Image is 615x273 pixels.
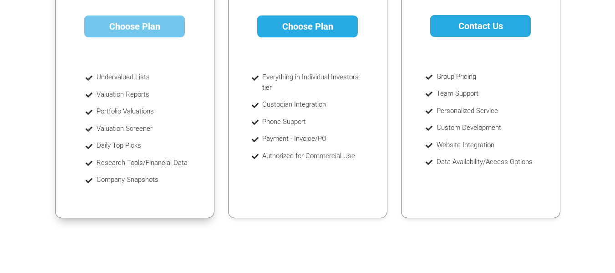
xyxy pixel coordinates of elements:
li: Portfolio Valuations [97,106,188,117]
li: Group Pricing [437,72,533,82]
li: Research Tools/Financial Data [97,158,188,168]
li: Authorized for Commercial Use [262,151,361,161]
li: Team Support [437,88,533,99]
li: Undervalued Lists [97,72,188,82]
a: Choose Plan [257,15,358,37]
li: Daily Top Picks [97,140,188,151]
li: Everything in Individual Investors tier [262,72,361,93]
li: Valuation Screener [97,124,188,134]
li: Payment - Invoice/PO [262,134,361,144]
li: Data Availability/Access Options [437,157,533,167]
li: Custom Development [437,123,533,133]
a: Contact Us [430,15,531,37]
a: Choose Plan [84,15,185,37]
li: Personalized Service [437,106,533,116]
li: Valuation Reports [97,89,188,100]
li: Phone Support [262,117,361,127]
li: Company Snapshots [97,175,188,185]
li: Custodian Integration [262,99,361,110]
li: Website Integration [437,140,533,150]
